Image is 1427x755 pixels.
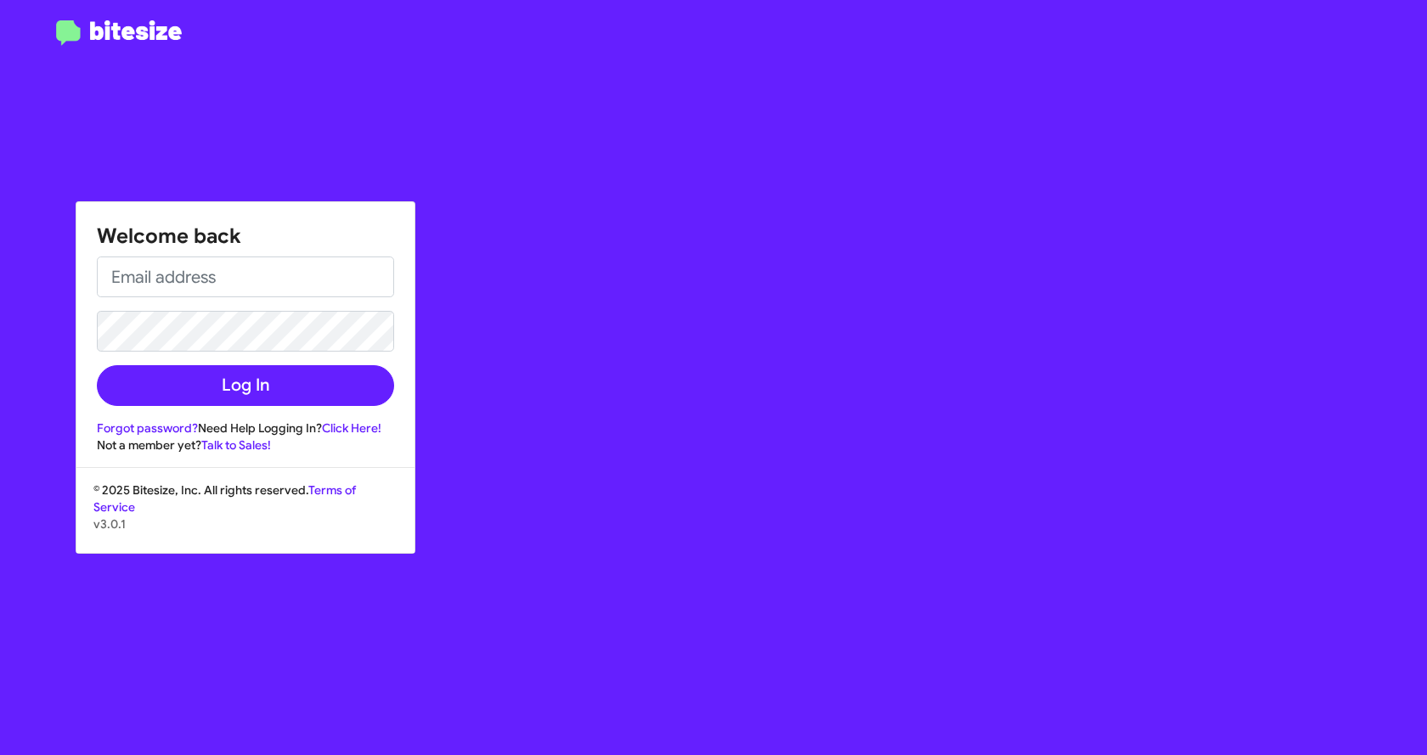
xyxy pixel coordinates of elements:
p: v3.0.1 [93,516,398,532]
a: Talk to Sales! [201,437,271,453]
a: Forgot password? [97,420,198,436]
div: © 2025 Bitesize, Inc. All rights reserved. [76,482,415,553]
button: Log In [97,365,394,406]
div: Need Help Logging In? [97,420,394,437]
a: Click Here! [322,420,381,436]
input: Email address [97,256,394,297]
h1: Welcome back [97,223,394,250]
div: Not a member yet? [97,437,394,454]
